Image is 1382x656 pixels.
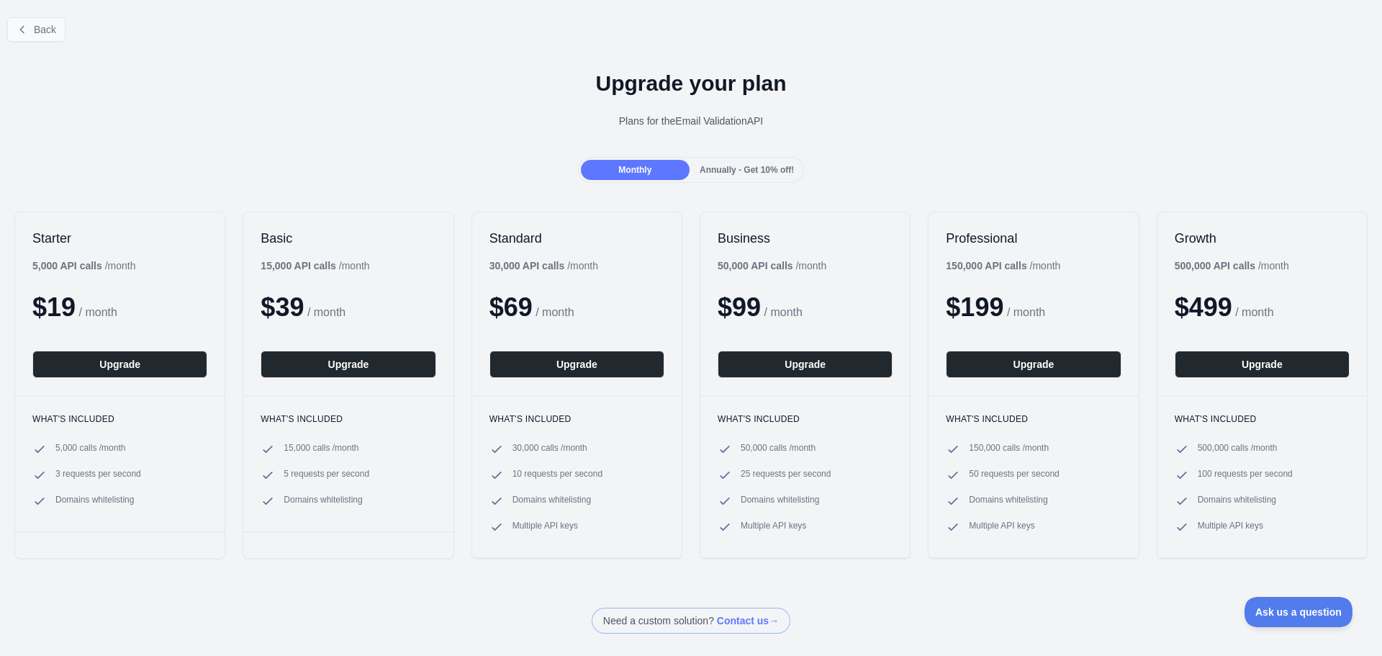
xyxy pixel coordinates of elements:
b: 50,000 API calls [718,260,793,271]
div: / month [946,259,1060,273]
h2: Professional [946,230,1121,247]
b: 30,000 API calls [489,260,565,271]
span: $ 99 [718,292,761,322]
div: / month [489,259,598,273]
iframe: Toggle Customer Support [1245,597,1353,627]
h2: Business [718,230,893,247]
h2: Standard [489,230,664,247]
b: 150,000 API calls [946,260,1026,271]
span: $ 199 [946,292,1003,322]
div: / month [718,259,826,273]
